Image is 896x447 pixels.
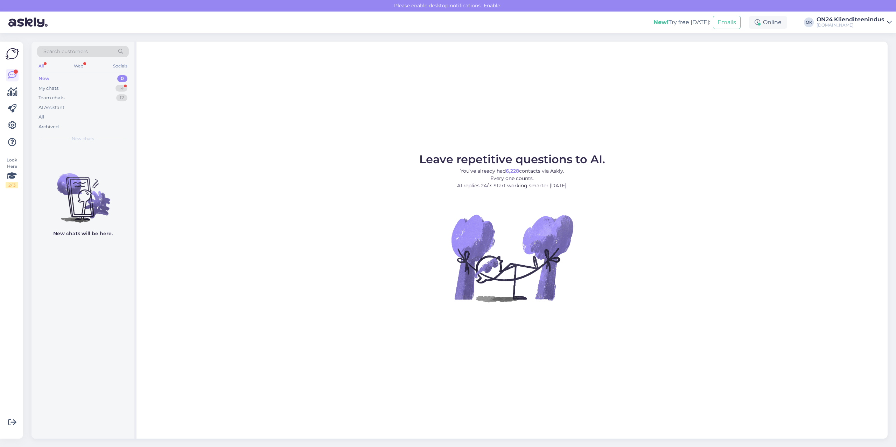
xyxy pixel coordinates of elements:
[43,48,88,55] span: Search customers
[38,123,59,130] div: Archived
[6,47,19,60] img: Askly Logo
[38,114,44,121] div: All
[53,230,113,237] p: New chats will be here.
[653,18,710,27] div: Try free [DATE]:
[817,17,884,22] div: ON24 Klienditeenindus
[817,17,892,28] a: ON24 Klienditeenindus[DOMAIN_NAME]
[38,104,64,111] div: AI Assistant
[38,94,64,101] div: Team chats
[72,62,85,71] div: Web
[38,75,49,82] div: New
[117,75,127,82] div: 0
[31,161,134,224] img: No chats
[6,157,18,188] div: Look Here
[72,136,94,142] span: New chats
[419,167,605,189] p: You’ve already had contacts via Askly. Every one counts. AI replies 24/7. Start working smarter [...
[38,85,58,92] div: My chats
[713,16,741,29] button: Emails
[482,2,502,9] span: Enable
[6,182,18,188] div: 2 / 3
[112,62,129,71] div: Socials
[115,85,127,92] div: 14
[653,19,668,26] b: New!
[749,16,787,29] div: Online
[449,195,575,321] img: No Chat active
[506,168,519,174] b: 6,228
[116,94,127,101] div: 12
[817,22,884,28] div: [DOMAIN_NAME]
[804,17,814,27] div: OK
[37,62,45,71] div: All
[419,152,605,166] span: Leave repetitive questions to AI.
